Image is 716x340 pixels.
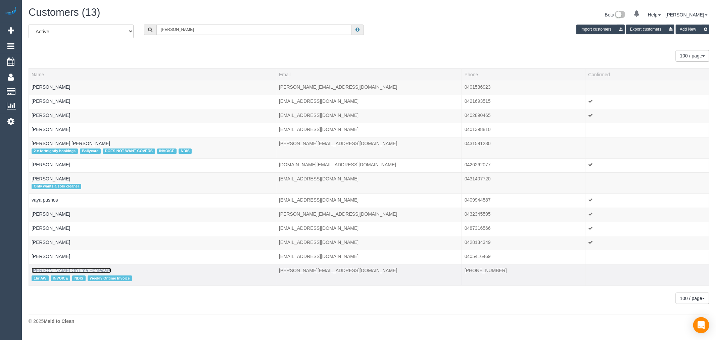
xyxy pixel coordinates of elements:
button: 100 / page [676,293,709,304]
span: 1hr AW [32,275,49,281]
td: Name [29,194,276,208]
td: Email [276,194,462,208]
a: [PERSON_NAME] [32,176,70,181]
td: Confirmed [585,208,709,222]
td: Confirmed [585,236,709,250]
a: [PERSON_NAME] [PERSON_NAME] [32,141,110,146]
div: Tags [32,274,273,283]
td: Confirmed [585,158,709,172]
td: Confirmed [585,222,709,236]
input: Search customers ... [156,25,351,35]
a: [PERSON_NAME] [32,240,70,245]
td: Phone [462,236,585,250]
td: Email [276,81,462,95]
span: INVOICE [51,275,70,281]
td: Email [276,109,462,123]
nav: Pagination navigation [676,50,709,61]
span: Ballycara [80,148,101,154]
td: Name [29,137,276,158]
td: Phone [462,81,585,95]
td: Name [29,208,276,222]
a: [PERSON_NAME] [32,113,70,118]
td: Name [29,81,276,95]
td: Phone [462,222,585,236]
span: 2 x fortnightly bookings [32,148,78,154]
td: Phone [462,194,585,208]
td: Phone [462,208,585,222]
a: vaya pashos [32,197,58,203]
td: Email [276,250,462,264]
td: Phone [462,264,585,286]
td: Name [29,95,276,109]
td: Confirmed [585,264,709,286]
div: Tags [32,182,273,191]
td: Phone [462,109,585,123]
div: Tags [32,133,273,134]
td: Email [276,222,462,236]
a: [PERSON_NAME] [32,254,70,259]
a: [PERSON_NAME] OnTime Homecare [32,268,111,273]
div: Tags [32,203,273,205]
td: Name [29,264,276,286]
span: NDIS [179,148,192,154]
td: Name [29,123,276,137]
div: Tags [32,147,273,156]
a: Beta [605,12,626,17]
td: Confirmed [585,172,709,194]
span: Customers (13) [29,6,100,18]
td: Phone [462,137,585,158]
td: Name [29,250,276,264]
a: [PERSON_NAME] [32,127,70,132]
div: Tags [32,119,273,120]
span: INVOICE [157,148,177,154]
span: DOES NOT WANT COVERS [103,148,155,154]
th: Email [276,68,462,81]
span: Weekly Ontime Invoice [88,275,132,281]
td: Name [29,222,276,236]
img: Automaid Logo [4,7,17,16]
div: Tags [32,90,273,92]
div: © 2025 [29,318,709,325]
span: NDIS [72,275,85,281]
th: Phone [462,68,585,81]
button: Add New [676,25,709,34]
button: Export customers [626,25,674,34]
td: Name [29,109,276,123]
td: Phone [462,172,585,194]
td: Confirmed [585,137,709,158]
td: Confirmed [585,250,709,264]
nav: Pagination navigation [676,293,709,304]
div: Tags [32,246,273,247]
div: Tags [32,168,273,170]
th: Confirmed [585,68,709,81]
img: New interface [614,11,625,19]
a: [PERSON_NAME] [32,98,70,104]
div: Tags [32,104,273,106]
div: Tags [32,217,273,219]
div: Open Intercom Messenger [693,317,709,333]
td: Phone [462,95,585,109]
td: Phone [462,123,585,137]
a: Help [648,12,661,17]
td: Name [29,172,276,194]
td: Email [276,236,462,250]
td: Email [276,264,462,286]
td: Phone [462,158,585,172]
div: Tags [32,260,273,261]
td: Confirmed [585,95,709,109]
button: 100 / page [676,50,709,61]
span: Only wants a solo cleaner [32,184,81,189]
td: Confirmed [585,123,709,137]
div: Tags [32,231,273,233]
a: [PERSON_NAME] [32,211,70,217]
td: Name [29,158,276,172]
strong: Maid to Clean [44,318,74,324]
a: [PERSON_NAME] [32,225,70,231]
th: Name [29,68,276,81]
td: Confirmed [585,81,709,95]
td: Name [29,236,276,250]
td: Email [276,95,462,109]
td: Email [276,172,462,194]
a: [PERSON_NAME] [666,12,708,17]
